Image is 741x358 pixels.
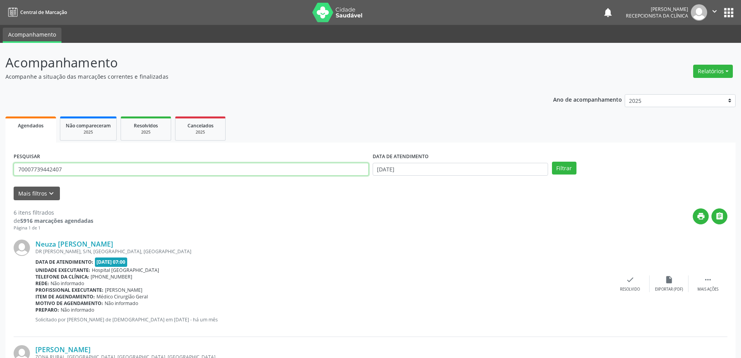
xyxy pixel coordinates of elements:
[693,208,709,224] button: print
[35,259,93,265] b: Data de atendimento:
[14,163,369,176] input: Nome, CNS
[134,122,158,129] span: Resolvidos
[66,129,111,135] div: 2025
[620,287,640,292] div: Resolvido
[655,287,683,292] div: Exportar (PDF)
[35,267,90,273] b: Unidade executante:
[35,307,59,313] b: Preparo:
[5,53,517,72] p: Acompanhamento
[3,28,61,43] a: Acompanhamento
[14,187,60,200] button: Mais filtroskeyboard_arrow_down
[14,208,93,217] div: 6 itens filtrados
[20,9,67,16] span: Central de Marcação
[626,275,634,284] i: check
[51,280,84,287] span: Não informado
[691,4,707,21] img: img
[14,225,93,231] div: Página 1 de 1
[66,122,111,129] span: Não compareceram
[96,293,148,300] span: Médico Cirurgião Geral
[552,162,576,175] button: Filtrar
[626,12,688,19] span: Recepcionista da clínica
[693,65,733,78] button: Relatórios
[126,129,165,135] div: 2025
[665,275,673,284] i: insert_drive_file
[47,189,56,198] i: keyboard_arrow_down
[92,267,159,273] span: Hospital [GEOGRAPHIC_DATA]
[35,300,103,307] b: Motivo de agendamento:
[35,273,89,280] b: Telefone da clínica:
[95,257,128,266] span: [DATE] 07:00
[91,273,132,280] span: [PHONE_NUMBER]
[105,300,138,307] span: Não informado
[35,345,91,354] a: [PERSON_NAME]
[697,287,718,292] div: Mais ações
[626,6,688,12] div: [PERSON_NAME]
[35,280,49,287] b: Rede:
[14,240,30,256] img: img
[20,217,93,224] strong: 5916 marcações agendadas
[14,217,93,225] div: de
[710,7,719,16] i: 
[603,7,613,18] button: notifications
[35,287,103,293] b: Profissional executante:
[715,212,724,220] i: 
[35,316,611,323] p: Solicitado por [PERSON_NAME] de [DEMOGRAPHIC_DATA] em [DATE] - há um mês
[722,6,736,19] button: apps
[18,122,44,129] span: Agendados
[707,4,722,21] button: 
[5,72,517,81] p: Acompanhe a situação das marcações correntes e finalizadas
[553,94,622,104] p: Ano de acompanhamento
[187,122,214,129] span: Cancelados
[697,212,705,220] i: print
[373,151,429,163] label: DATA DE ATENDIMENTO
[373,163,548,176] input: Selecione um intervalo
[35,293,95,300] b: Item de agendamento:
[181,129,220,135] div: 2025
[105,287,142,293] span: [PERSON_NAME]
[711,208,727,224] button: 
[704,275,712,284] i: 
[35,248,611,255] div: DR [PERSON_NAME], S/N, [GEOGRAPHIC_DATA], [GEOGRAPHIC_DATA]
[61,307,94,313] span: Não informado
[14,151,40,163] label: PESQUISAR
[5,6,67,19] a: Central de Marcação
[35,240,113,248] a: Neuza [PERSON_NAME]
